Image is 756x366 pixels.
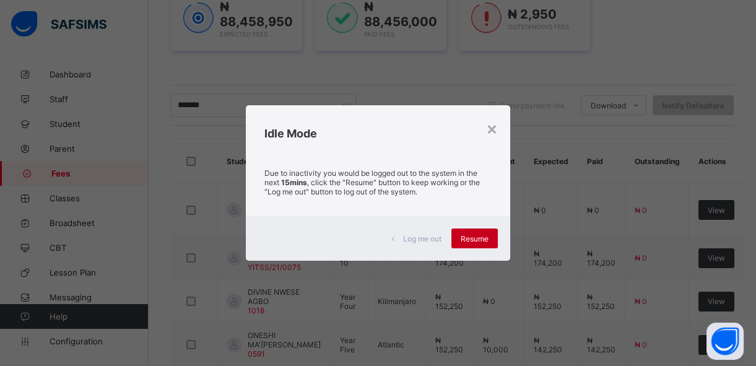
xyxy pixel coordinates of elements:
span: Resume [461,234,489,243]
button: Open asap [706,323,744,360]
p: Due to inactivity you would be logged out to the system in the next , click the "Resume" button t... [264,168,492,196]
strong: 15mins [281,178,307,187]
span: Log me out [403,234,441,243]
h2: Idle Mode [264,127,492,140]
div: × [486,118,498,139]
